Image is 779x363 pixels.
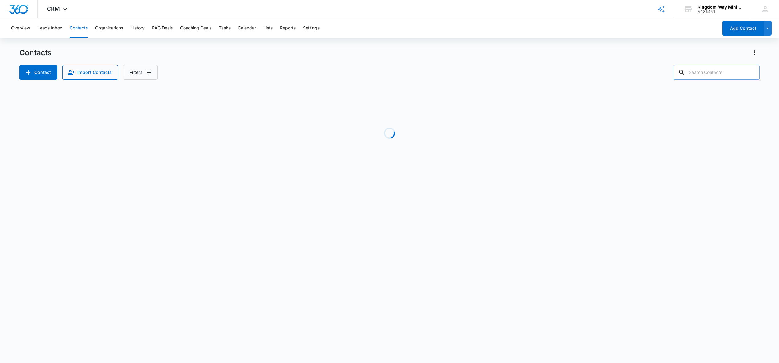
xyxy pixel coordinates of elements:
button: Calendar [238,18,256,38]
button: Organizations [95,18,123,38]
button: Reports [280,18,296,38]
h1: Contacts [19,48,52,57]
button: Actions [750,48,760,58]
span: CRM [47,6,60,12]
div: account id [697,10,742,14]
button: Add Contact [722,21,764,36]
button: Add Contact [19,65,57,80]
button: Overview [11,18,30,38]
button: Contacts [70,18,88,38]
button: Coaching Deals [180,18,211,38]
button: Leads Inbox [37,18,62,38]
button: Lists [263,18,273,38]
button: History [130,18,145,38]
button: Tasks [219,18,231,38]
button: Settings [303,18,320,38]
div: account name [697,5,742,10]
button: PAG Deals [152,18,173,38]
input: Search Contacts [673,65,760,80]
button: Filters [123,65,158,80]
button: Import Contacts [62,65,118,80]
